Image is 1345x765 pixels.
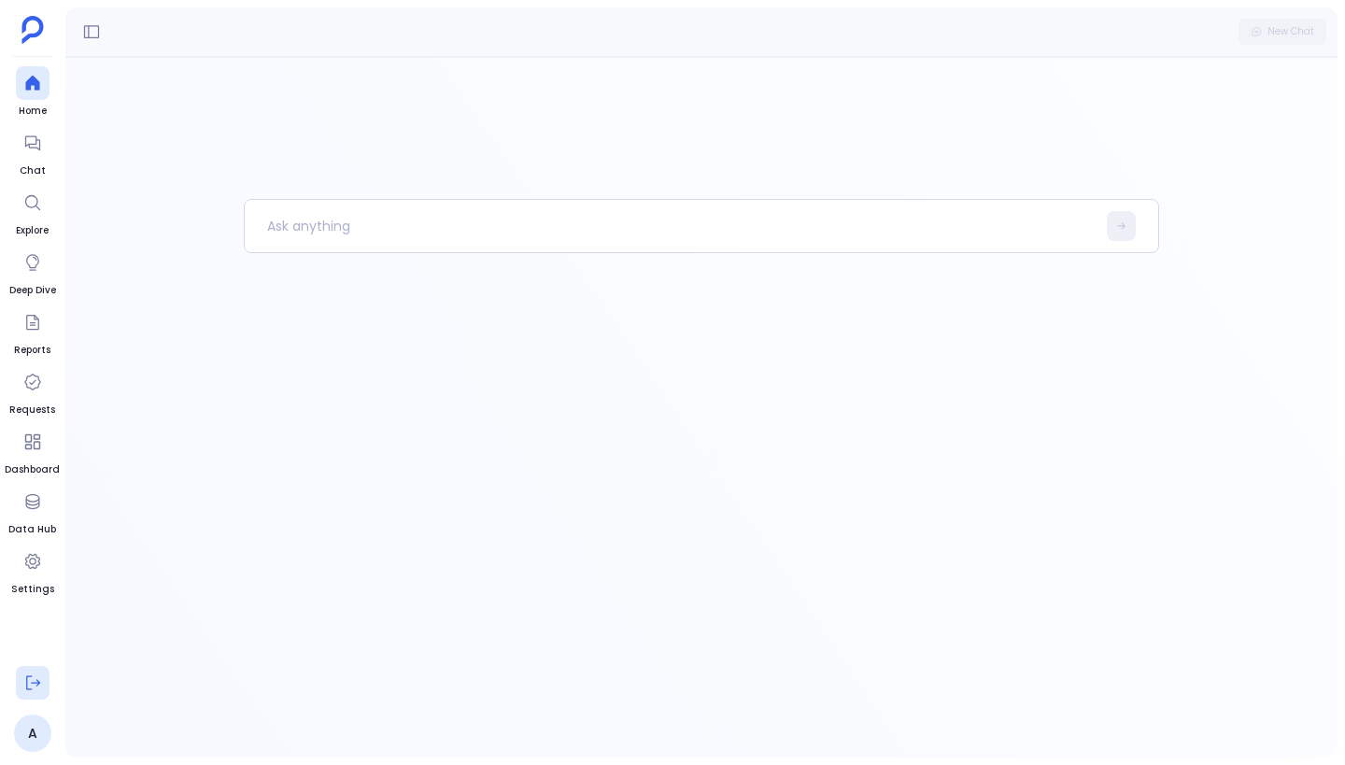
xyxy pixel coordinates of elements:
a: Requests [9,365,55,418]
a: Dashboard [5,425,60,477]
span: Requests [9,403,55,418]
span: Chat [16,163,50,178]
span: Explore [16,223,50,238]
a: Chat [16,126,50,178]
a: Reports [14,305,50,358]
span: Reports [14,343,50,358]
a: Explore [16,186,50,238]
img: petavue logo [21,16,44,44]
span: Data Hub [8,522,56,537]
span: Dashboard [5,462,60,477]
a: A [14,715,51,752]
a: Home [16,66,50,119]
span: Settings [11,582,54,597]
a: Settings [11,545,54,597]
a: Deep Dive [9,246,56,298]
a: Data Hub [8,485,56,537]
span: Home [16,104,50,119]
span: Deep Dive [9,283,56,298]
